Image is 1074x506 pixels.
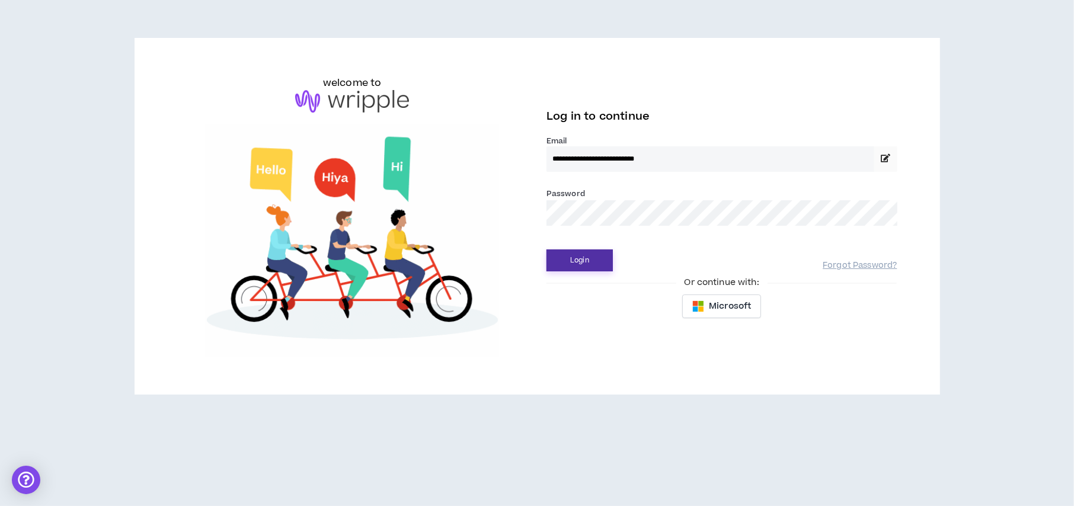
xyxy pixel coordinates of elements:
div: Open Intercom Messenger [12,466,40,494]
img: Welcome to Wripple [177,124,528,357]
span: Microsoft [709,300,751,313]
button: Login [546,249,613,271]
span: Log in to continue [546,109,650,124]
label: Email [546,136,897,146]
button: Microsoft [682,294,761,318]
label: Password [546,188,585,199]
a: Forgot Password? [823,260,897,271]
img: logo-brand.png [295,90,409,113]
span: Or continue with: [676,276,768,289]
h6: welcome to [323,76,382,90]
